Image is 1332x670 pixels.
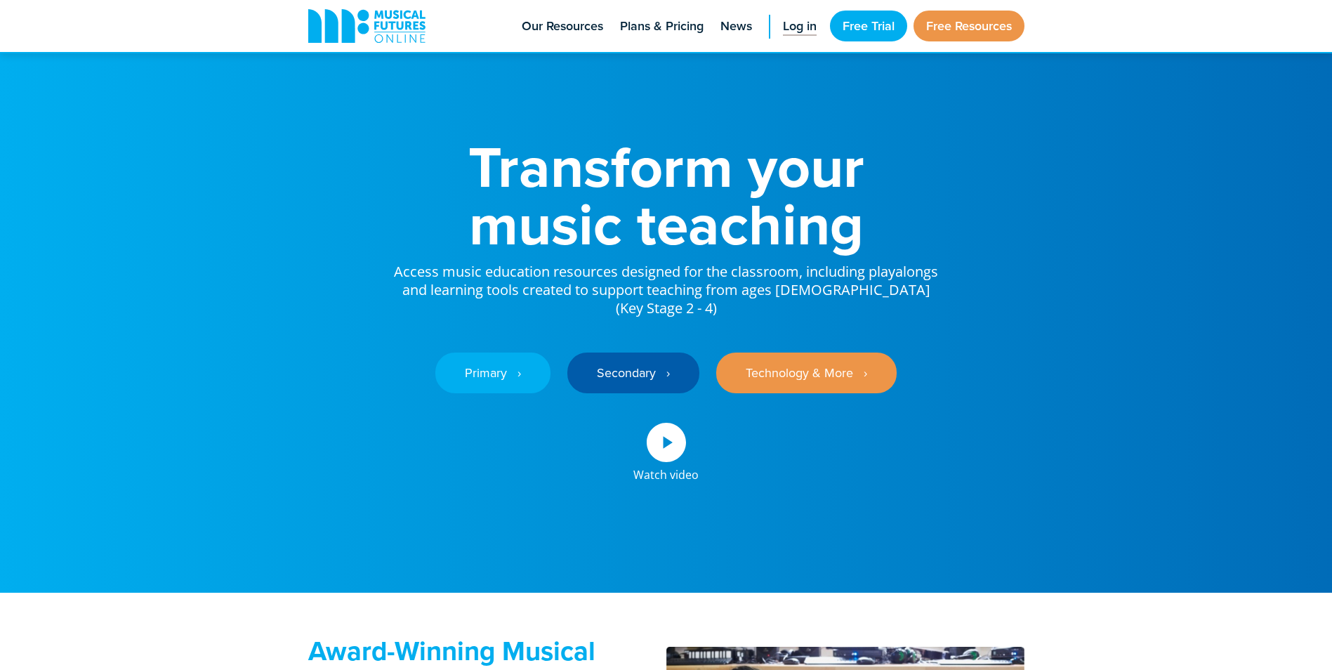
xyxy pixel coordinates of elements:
a: Secondary ‎‏‏‎ ‎ › [567,353,699,393]
a: Primary ‎‏‏‎ ‎ › [435,353,550,393]
span: News [720,17,752,36]
p: Access music education resources designed for the classroom, including playalongs and learning to... [393,253,940,317]
a: Free Resources [914,11,1024,41]
span: Our Resources [522,17,603,36]
a: Free Trial [830,11,907,41]
span: Plans & Pricing [620,17,704,36]
h1: Transform your music teaching [393,138,940,253]
a: Technology & More ‎‏‏‎ ‎ › [716,353,897,393]
div: Watch video [633,462,699,480]
span: Log in [783,17,817,36]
